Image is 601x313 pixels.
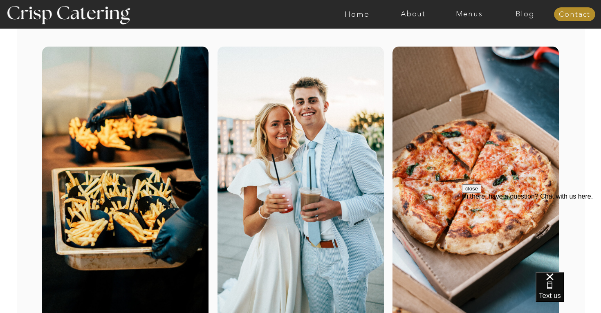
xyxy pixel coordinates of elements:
a: About [385,10,441,18]
a: Blog [497,10,553,18]
a: Home [329,10,385,18]
a: Menus [441,10,497,18]
iframe: podium webchat widget bubble [536,272,601,313]
a: Contact [554,11,595,19]
iframe: podium webchat widget prompt [462,184,601,282]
